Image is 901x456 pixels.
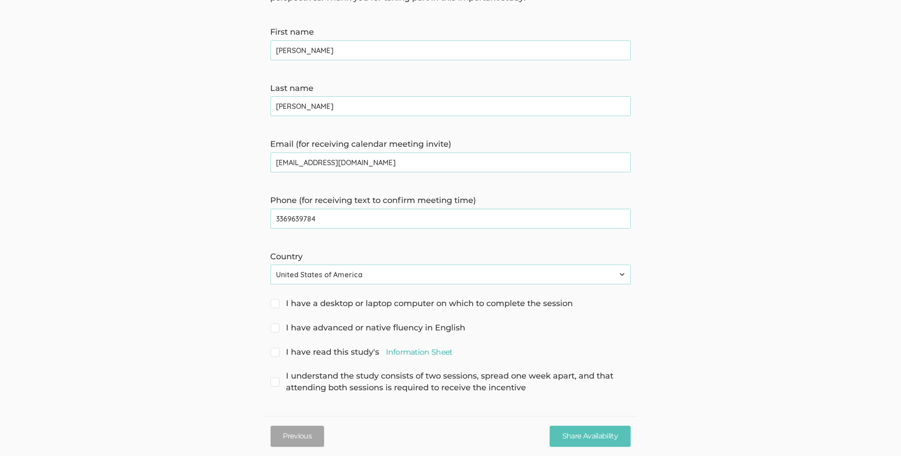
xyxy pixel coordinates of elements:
[271,83,631,95] label: Last name
[386,347,453,357] a: Information Sheet
[271,27,631,38] label: First name
[271,251,631,263] label: Country
[271,195,631,207] label: Phone (for receiving text to confirm meeting time)
[271,426,325,447] button: Previous
[271,298,573,310] span: I have a desktop or laptop computer on which to complete the session
[271,370,631,393] span: I understand the study consists of two sessions, spread one week apart, and that attending both s...
[271,322,466,334] span: I have advanced or native fluency in English
[550,426,630,447] input: Share Availability
[271,139,631,150] label: Email (for receiving calendar meeting invite)
[271,347,453,358] span: I have read this study's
